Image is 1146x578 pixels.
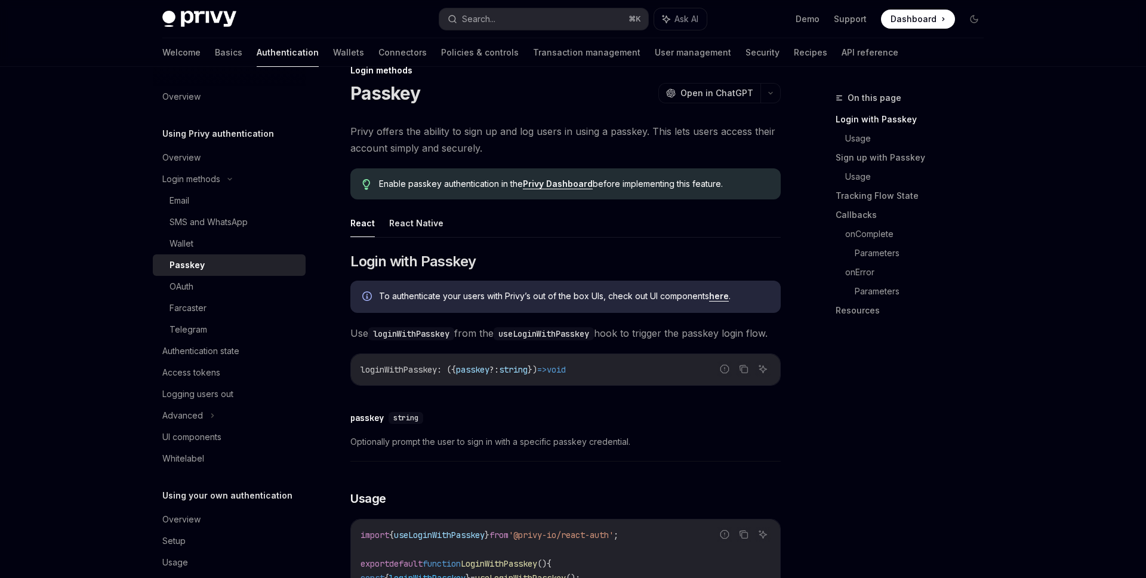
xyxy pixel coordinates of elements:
a: Tracking Flow State [836,186,993,205]
div: Telegram [170,322,207,337]
a: Email [153,190,306,211]
a: Basics [215,38,242,67]
a: Setup [153,530,306,552]
span: ?: [489,364,499,375]
span: } [485,530,489,540]
a: here [709,291,729,302]
div: Farcaster [170,301,207,315]
a: Passkey [153,254,306,276]
code: useLoginWithPasskey [494,327,594,340]
span: void [547,364,566,375]
a: OAuth [153,276,306,297]
div: Usage [162,555,188,570]
span: }) [528,364,537,375]
div: Overview [162,150,201,165]
span: Enable passkey authentication in the before implementing this feature. [379,178,769,190]
span: On this page [848,91,901,105]
svg: Tip [362,179,371,190]
span: string [499,364,528,375]
a: Parameters [855,282,993,301]
button: Ask AI [654,8,707,30]
div: Overview [162,90,201,104]
div: Login methods [162,172,220,186]
a: Demo [796,13,820,25]
a: Transaction management [533,38,640,67]
a: Recipes [794,38,827,67]
span: Privy offers the ability to sign up and log users in using a passkey. This lets users access thei... [350,123,781,156]
span: from [489,530,509,540]
span: () [537,558,547,569]
a: Farcaster [153,297,306,319]
div: Access tokens [162,365,220,380]
a: Dashboard [881,10,955,29]
a: Authentication [257,38,319,67]
span: Optionally prompt the user to sign in with a specific passkey credential. [350,435,781,449]
div: Logging users out [162,387,233,401]
button: Ask AI [755,527,771,542]
span: import [361,530,389,540]
a: Policies & controls [441,38,519,67]
a: Resources [836,301,993,320]
div: Wallet [170,236,193,251]
img: dark logo [162,11,236,27]
a: Usage [845,129,993,148]
code: loginWithPasskey [368,327,454,340]
button: Toggle dark mode [965,10,984,29]
span: string [393,413,418,423]
span: Use from the hook to trigger the passkey login flow. [350,325,781,342]
button: Open in ChatGPT [658,83,760,103]
button: React Native [389,209,443,237]
span: Usage [350,490,386,507]
a: User management [655,38,731,67]
a: Whitelabel [153,448,306,469]
h5: Using Privy authentication [162,127,274,141]
span: Login with Passkey [350,252,476,271]
span: => [537,364,547,375]
a: API reference [842,38,898,67]
button: React [350,209,375,237]
a: SMS and WhatsApp [153,211,306,233]
a: Overview [153,147,306,168]
span: passkey [456,364,489,375]
a: Access tokens [153,362,306,383]
a: Telegram [153,319,306,340]
a: Wallet [153,233,306,254]
span: To authenticate your users with Privy’s out of the box UIs, check out UI components . [379,290,769,302]
a: Privy Dashboard [523,179,593,189]
div: Email [170,193,189,208]
a: Welcome [162,38,201,67]
button: Report incorrect code [717,527,732,542]
span: export [361,558,389,569]
span: { [389,530,394,540]
a: Connectors [378,38,427,67]
button: Copy the contents from the code block [736,361,751,377]
span: LoginWithPasskey [461,558,537,569]
div: Overview [162,512,201,527]
span: Dashboard [891,13,936,25]
a: Logging users out [153,383,306,405]
span: Ask AI [674,13,698,25]
a: Overview [153,86,306,107]
button: Ask AI [755,361,771,377]
div: Whitelabel [162,451,204,466]
a: Usage [845,167,993,186]
h1: Passkey [350,82,420,104]
a: Usage [153,552,306,573]
div: Passkey [170,258,205,272]
div: UI components [162,430,221,444]
a: Parameters [855,244,993,263]
span: useLoginWithPasskey [394,530,485,540]
div: passkey [350,412,384,424]
svg: Info [362,291,374,303]
span: Open in ChatGPT [680,87,753,99]
button: Report incorrect code [717,361,732,377]
div: SMS and WhatsApp [170,215,248,229]
a: onComplete [845,225,993,244]
a: Authentication state [153,340,306,362]
span: loginWithPasskey [361,364,437,375]
a: Sign up with Passkey [836,148,993,167]
button: Search...⌘K [439,8,648,30]
span: default [389,558,423,569]
a: Wallets [333,38,364,67]
a: Callbacks [836,205,993,225]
